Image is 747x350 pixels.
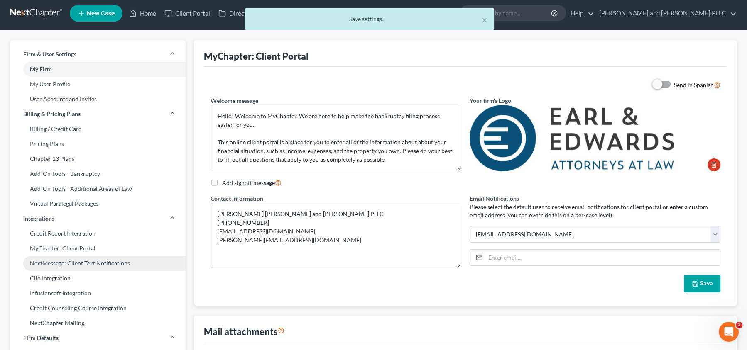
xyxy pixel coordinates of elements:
a: User Accounts and Invites [10,92,186,107]
span: Send in Spanish [674,81,714,88]
p: Please select the default user to receive email notifications for client portal or enter a custom... [470,203,720,219]
a: Billing & Pricing Plans [10,107,186,122]
a: Virtual Paralegal Packages [10,196,186,211]
a: [PERSON_NAME] and [PERSON_NAME] PLLC [595,6,737,21]
a: NextMessage: Client Text Notifications [10,256,186,271]
img: 4181f42d-ac9b-4dcc-a6ba-59e22379d677.jpg [470,105,674,171]
a: Client Portal [160,6,214,21]
span: Add signoff message [222,179,275,186]
a: Firm Defaults [10,331,186,345]
input: Enter email... [485,250,720,265]
a: My Firm [10,62,186,77]
span: Firm Defaults [23,334,59,342]
div: MyChapter: Client Portal [204,50,309,62]
a: Infusionsoft Integration [10,286,186,301]
span: Integrations [23,214,54,223]
label: Contact information [211,194,263,203]
a: Integrations [10,211,186,226]
a: Credit Report Integration [10,226,186,241]
a: MyChapter: Client Portal [10,241,186,256]
label: Your firm's Logo [470,96,511,105]
a: Firm & User Settings [10,47,186,62]
div: Mail attachments [204,326,284,338]
iframe: Intercom live chat [719,322,739,342]
button: × [482,15,487,25]
a: Credit Counseling Course Integration [10,301,186,316]
input: Search by name... [476,5,552,21]
a: My User Profile [10,77,186,92]
a: Billing / Credit Card [10,122,186,136]
a: Add-On Tools - Bankruptcy [10,166,186,181]
div: Save settings! [252,15,487,23]
a: Add-On Tools - Additional Areas of Law [10,181,186,196]
label: Email Notifications [470,194,519,203]
a: Directory Cases [214,6,278,21]
a: DebtorCC [278,6,325,21]
a: Pricing Plans [10,136,186,151]
label: Welcome message [211,96,258,105]
span: 2 [736,322,742,328]
a: Help [566,6,594,21]
a: Home [125,6,160,21]
a: NextChapter Mailing [10,316,186,331]
a: Clio Integration [10,271,186,286]
a: Chapter 13 Plans [10,151,186,166]
span: Billing & Pricing Plans [23,110,81,118]
span: Firm & User Settings [23,50,76,58]
button: Save [684,275,720,292]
